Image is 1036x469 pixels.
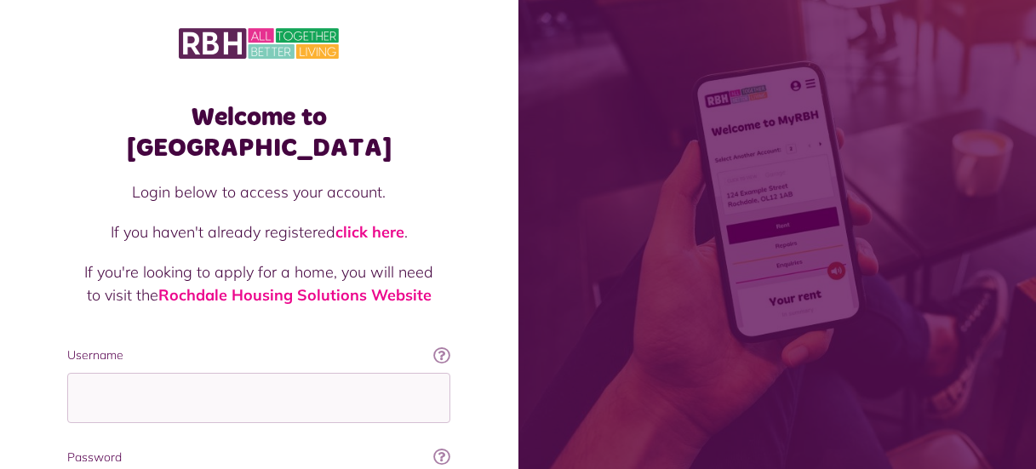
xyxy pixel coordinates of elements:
a: Rochdale Housing Solutions Website [158,285,432,305]
label: Password [67,449,450,466]
a: click here [335,222,404,242]
p: If you're looking to apply for a home, you will need to visit the [84,260,433,306]
p: Login below to access your account. [84,180,433,203]
label: Username [67,346,450,364]
h1: Welcome to [GEOGRAPHIC_DATA] [67,102,450,163]
img: MyRBH [179,26,339,61]
p: If you haven't already registered . [84,220,433,243]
